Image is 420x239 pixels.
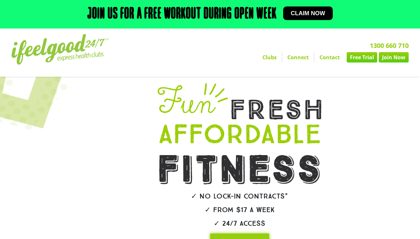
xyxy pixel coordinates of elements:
a: Connect [282,52,314,63]
a: Contact [314,52,345,63]
span: Claim now [291,10,325,16]
a: Clubs [257,52,282,63]
a: Claim now [283,6,333,20]
h2: ✓ 24/7 Access [139,220,340,227]
h2: Join us for a free workout during open week [87,6,277,22]
a: Free Trial [347,52,377,63]
h2: ✓ From $17 a week [139,206,340,213]
h2: ✓ No lock-in contracts* [139,193,340,200]
a: 1300 660 710 [370,41,409,50]
nav: Menu [153,52,409,63]
a: Join Now [379,52,409,63]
